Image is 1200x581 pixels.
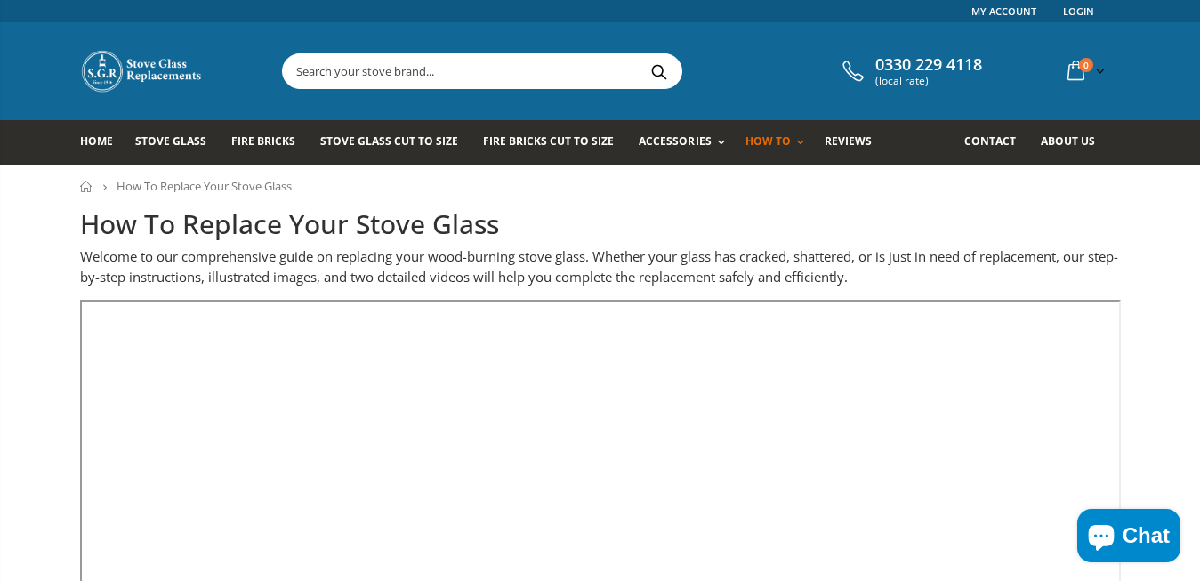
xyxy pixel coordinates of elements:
input: Search your stove brand... [283,54,881,88]
span: 0 [1079,58,1093,72]
span: Home [80,133,113,149]
span: How To [745,133,791,149]
a: Home [80,181,93,192]
a: Stove Glass Cut To Size [320,120,471,165]
a: Home [80,120,126,165]
img: Stove Glass Replacement [80,49,205,93]
inbox-online-store-chat: Shopify online store chat [1072,509,1186,567]
p: Welcome to our comprehensive guide on replacing your wood-burning stove glass. Whether your glass... [80,246,1121,286]
a: Reviews [825,120,885,165]
a: Accessories [639,120,733,165]
span: About us [1041,133,1095,149]
span: (local rate) [875,75,982,87]
span: Stove Glass [135,133,206,149]
span: Reviews [825,133,872,149]
a: How To [745,120,813,165]
a: Stove Glass [135,120,220,165]
a: 0330 229 4118 (local rate) [838,55,982,87]
a: About us [1041,120,1108,165]
span: Stove Glass Cut To Size [320,133,458,149]
a: Contact [964,120,1029,165]
span: Fire Bricks Cut To Size [483,133,614,149]
button: Search [640,54,680,88]
a: 0 [1060,53,1108,88]
span: Accessories [639,133,711,149]
span: Contact [964,133,1016,149]
a: Fire Bricks Cut To Size [483,120,627,165]
span: How To Replace Your Stove Glass [117,178,292,194]
span: Fire Bricks [231,133,295,149]
a: Fire Bricks [231,120,309,165]
h1: How To Replace Your Stove Glass [80,206,1121,243]
span: 0330 229 4118 [875,55,982,75]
